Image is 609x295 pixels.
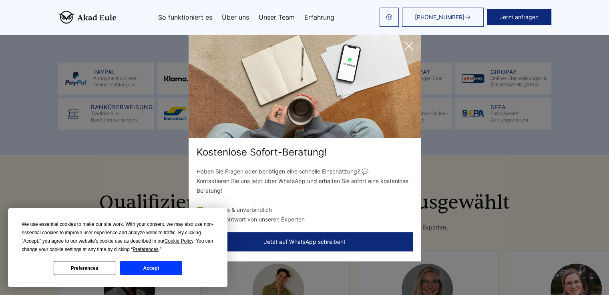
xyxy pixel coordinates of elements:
[54,261,115,275] button: Preferences
[158,14,212,20] a: So funktioniert es
[197,205,413,215] li: ✅ Kostenlos & unverbindlich
[22,220,214,254] div: We use essential cookies to make our site work. With your consent, we may also use non-essential ...
[259,14,295,20] a: Unser Team
[197,215,413,224] li: ✅ Direkte Antwort von unseren Experten
[8,208,227,287] div: Cookie Consent Prompt
[133,247,159,252] span: Preferences
[165,238,193,244] span: Cookie Policy
[386,14,392,20] img: email
[222,14,249,20] a: Über uns
[120,261,182,275] button: Accept
[197,167,413,195] p: Haben Sie Fragen oder benötigen eine schnelle Einschätzung? 💬 Kontaktieren Sie uns jetzt über Wha...
[402,8,484,27] a: [PHONE_NUMBER]
[415,14,464,20] span: [PHONE_NUMBER]
[197,232,413,251] button: Jetzt auf WhatsApp schreiben!
[189,146,421,159] div: Kostenlose Sofort-Beratung!
[58,11,117,24] img: logo
[189,34,421,138] img: exit
[487,9,551,25] button: Jetzt anfragen
[304,14,334,20] a: Erfahrung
